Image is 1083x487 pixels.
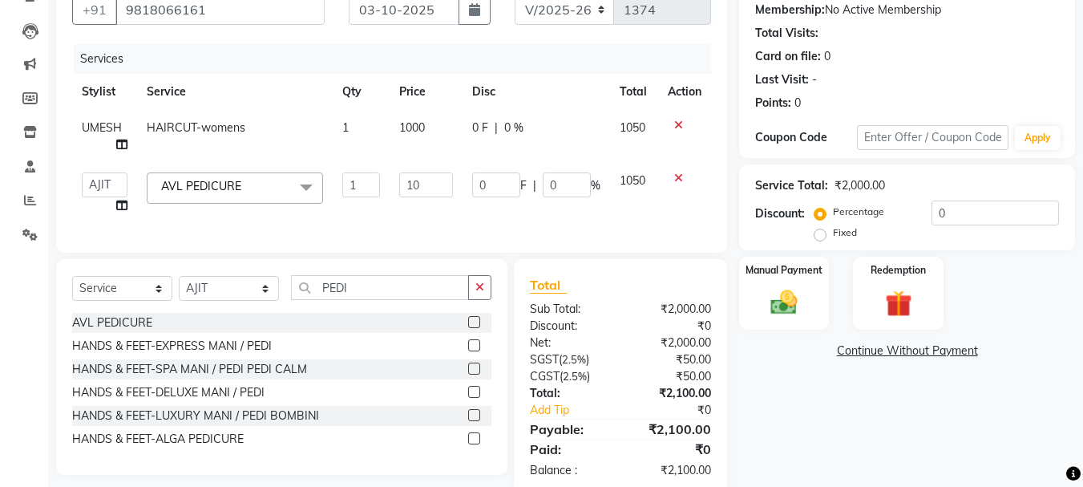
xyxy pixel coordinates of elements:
span: 1000 [399,120,425,135]
span: | [533,177,536,194]
label: Redemption [871,263,926,278]
div: Membership: [755,2,825,18]
a: Add Tip [518,402,637,419]
div: Sub Total: [518,301,620,318]
div: Discount: [518,318,620,335]
div: HANDS & FEET-DELUXE MANI / PEDI [72,384,265,401]
div: ₹2,000.00 [620,335,723,351]
span: CGST [530,369,560,384]
a: x [241,179,249,193]
a: Continue Without Payment [742,343,1072,359]
div: Services [74,44,723,74]
div: ( ) [518,351,620,368]
label: Fixed [833,225,857,240]
div: ₹0 [620,318,723,335]
div: Total: [518,385,620,402]
th: Qty [333,74,390,110]
div: ( ) [518,368,620,385]
span: 1050 [620,120,645,135]
th: Price [390,74,463,110]
span: 2.5% [562,353,586,366]
div: Balance : [518,462,620,479]
th: Stylist [72,74,137,110]
span: 2.5% [563,370,587,383]
div: Last Visit: [755,71,809,88]
div: Coupon Code [755,129,856,146]
div: Points: [755,95,791,112]
div: HANDS & FEET-EXPRESS MANI / PEDI [72,338,272,355]
div: Discount: [755,205,805,222]
div: ₹50.00 [620,351,723,368]
div: ₹2,100.00 [620,420,723,439]
button: Apply [1015,126,1061,150]
div: ₹0 [638,402,724,419]
div: HANDS & FEET-ALGA PEDICURE [72,431,244,448]
input: Enter Offer / Coupon Code [857,125,1008,150]
div: HANDS & FEET-SPA MANI / PEDI PEDI CALM [72,361,307,378]
span: F [520,177,527,194]
span: Total [530,277,567,294]
label: Percentage [833,205,884,219]
span: 0 % [504,120,523,136]
div: Net: [518,335,620,351]
span: 0 F [472,120,488,136]
img: _gift.svg [877,287,920,320]
div: ₹50.00 [620,368,723,385]
div: AVL PEDICURE [72,315,152,331]
img: _cash.svg [762,287,806,318]
div: - [812,71,817,88]
div: ₹0 [620,440,723,459]
span: UMESH [82,120,122,135]
div: Total Visits: [755,25,818,42]
div: HANDS & FEET-LUXURY MANI / PEDI BOMBINI [72,408,319,424]
div: Service Total: [755,177,828,194]
span: SGST [530,352,559,367]
div: Paid: [518,440,620,459]
th: Service [137,74,333,110]
div: ₹2,100.00 [620,462,723,479]
span: 1050 [620,173,645,188]
th: Disc [463,74,610,110]
div: 0 [824,48,830,65]
div: 0 [794,95,801,112]
th: Total [610,74,658,110]
div: ₹2,000.00 [834,177,885,194]
th: Action [658,74,711,110]
span: AVL PEDICURE [161,179,241,193]
div: Payable: [518,420,620,439]
span: HAIRCUT-womens [147,120,245,135]
div: No Active Membership [755,2,1059,18]
span: | [495,120,498,136]
span: 1 [342,120,349,135]
input: Search or Scan [291,275,469,300]
div: ₹2,000.00 [620,301,723,318]
span: % [591,177,600,194]
div: ₹2,100.00 [620,385,723,402]
label: Manual Payment [746,263,822,278]
div: Card on file: [755,48,821,65]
